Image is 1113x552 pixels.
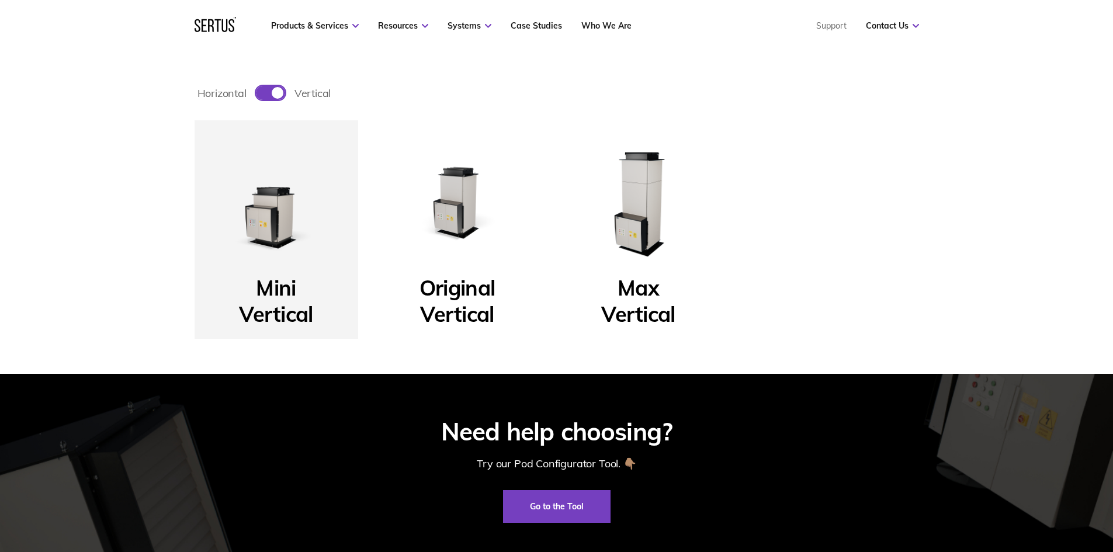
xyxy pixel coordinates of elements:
[197,86,247,100] span: horizontal
[568,132,709,272] img: Max Vertical
[378,20,428,31] a: Resources
[581,20,632,31] a: Who We Are
[419,275,495,314] p: Original Vertical
[294,86,331,100] span: vertical
[816,20,847,31] a: Support
[866,20,919,31] a: Contact Us
[601,275,675,314] p: Max Vertical
[477,456,636,472] div: Try our Pod Configurator Tool. 👇🏽
[239,275,313,314] p: Mini Vertical
[441,418,672,446] div: Need help choosing?
[271,20,359,31] a: Products & Services
[387,132,528,272] img: Original Vertical
[511,20,562,31] a: Case Studies
[448,20,491,31] a: Systems
[903,416,1113,552] iframe: Chat Widget
[503,490,611,523] a: Go to the Tool
[206,132,346,272] img: Mini Vertical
